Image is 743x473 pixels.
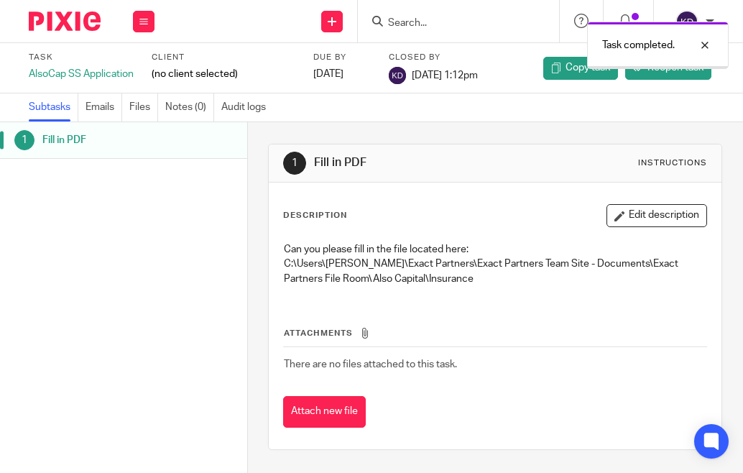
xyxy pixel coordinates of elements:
[389,67,406,84] img: svg%3E
[638,157,707,169] div: Instructions
[314,155,526,170] h1: Fill in PDF
[29,52,134,63] label: Task
[284,242,706,257] p: Can you please fill in the file located here:
[283,210,347,221] p: Description
[152,52,295,63] label: Client
[313,52,371,63] label: Due by
[29,67,134,81] div: AlsoCap SS Application
[283,152,306,175] div: 1
[29,93,78,121] a: Subtasks
[152,67,238,81] span: (no client selected)
[14,130,34,150] div: 1
[412,70,478,81] span: [DATE] 1:12pm
[165,93,214,121] a: Notes (0)
[284,329,353,337] span: Attachments
[129,93,158,121] a: Files
[42,129,170,151] h1: Fill in PDF
[29,12,101,31] img: Pixie
[675,10,698,33] img: svg%3E
[313,67,371,81] div: [DATE]
[283,396,366,428] button: Attach new file
[602,38,675,52] p: Task completed.
[284,257,706,286] p: C:\Users\[PERSON_NAME]\Exact Partners\Exact Partners Team Site - Documents\Exact Partners File Ro...
[284,359,457,369] span: There are no files attached to this task.
[86,93,122,121] a: Emails
[221,93,273,121] a: Audit logs
[606,204,707,227] button: Edit description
